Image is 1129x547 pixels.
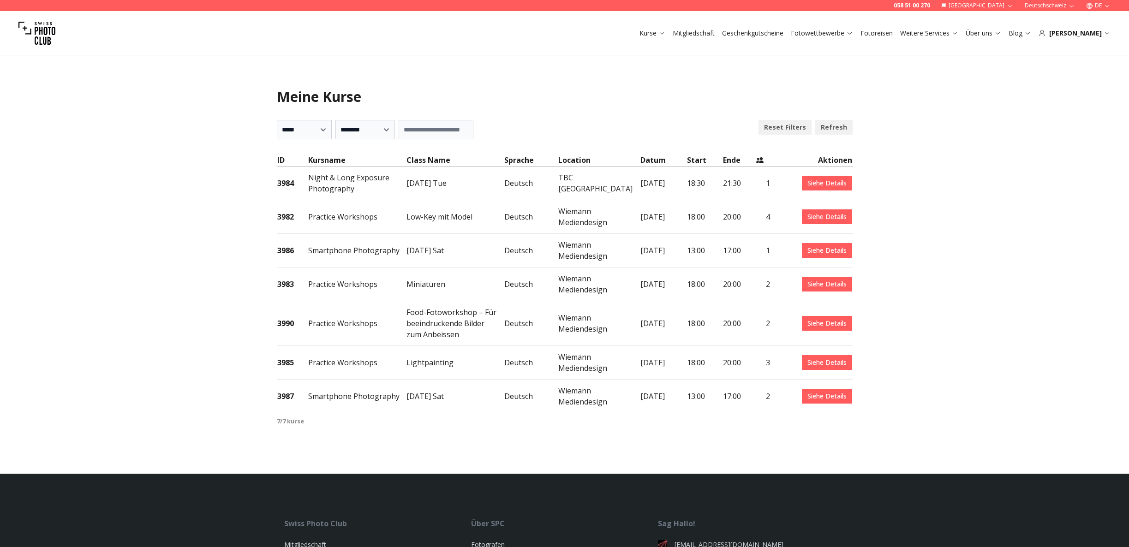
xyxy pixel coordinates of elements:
td: 20:00 [723,200,756,234]
td: 3984 [277,166,308,200]
button: Fotowettbewerbe [787,27,857,40]
th: Sprache [504,154,558,166]
th: Ende [723,154,756,166]
td: [DATE] Tue [406,166,504,200]
td: Deutsch [504,346,558,380]
td: Deutsch [504,166,558,200]
td: 20:00 [723,301,756,346]
a: Kurse [639,29,665,38]
button: Über uns [962,27,1005,40]
a: Fotowettbewerbe [791,29,853,38]
td: Wiemann Mediendesign [558,346,639,380]
a: Blog [1009,29,1031,38]
td: [DATE] [640,166,687,200]
a: Weitere Services [900,29,958,38]
a: Geschenkgutscheine [722,29,783,38]
td: Practice Workshops [308,346,406,380]
td: 1 [756,166,771,200]
td: Wiemann Mediendesign [558,268,639,301]
th: Location [558,154,639,166]
td: 4 [756,200,771,234]
img: Swiss photo club [18,15,55,52]
td: [DATE] Sat [406,380,504,413]
td: 3982 [277,200,308,234]
td: [DATE] [640,200,687,234]
td: Practice Workshops [308,301,406,346]
button: Geschenkgutscheine [718,27,787,40]
td: Deutsch [504,234,558,268]
a: Fotoreisen [860,29,893,38]
td: Deutsch [504,268,558,301]
a: Siehe Details [802,277,852,291]
td: Food-Fotoworkshop – Für beeindruckende Bilder zum Anbeissen [406,301,504,346]
a: Siehe Details [802,355,852,370]
td: Wiemann Mediendesign [558,234,639,268]
td: [DATE] [640,234,687,268]
button: Refresh [815,120,853,135]
td: 2 [756,268,771,301]
td: [DATE] Sat [406,234,504,268]
b: 7 / 7 kurse [277,417,304,425]
td: Smartphone Photography [308,234,406,268]
td: 3986 [277,234,308,268]
th: Start [687,154,723,166]
td: Practice Workshops [308,268,406,301]
div: Über SPC [471,518,658,529]
td: Lightpainting [406,346,504,380]
b: Reset Filters [764,123,806,132]
b: Refresh [821,123,847,132]
a: Siehe Details [802,176,852,190]
a: Über uns [966,29,1001,38]
td: 17:00 [723,234,756,268]
td: 18:00 [687,301,723,346]
td: 13:00 [687,380,723,413]
a: Mitgliedschaft [673,29,715,38]
th: Class Name [406,154,504,166]
td: [DATE] [640,268,687,301]
td: 21:30 [723,166,756,200]
a: Siehe Details [802,389,852,404]
button: Fotoreisen [857,27,896,40]
a: Siehe Details [802,243,852,258]
th: Kursname [308,154,406,166]
td: 3 [756,346,771,380]
div: Swiss Photo Club [284,518,471,529]
td: 13:00 [687,234,723,268]
button: Weitere Services [896,27,962,40]
td: Deutsch [504,380,558,413]
div: Sag Hallo! [658,518,845,529]
td: 20:00 [723,268,756,301]
td: 3983 [277,268,308,301]
td: 18:30 [687,166,723,200]
button: Reset Filters [759,120,812,135]
a: Siehe Details [802,316,852,331]
td: Deutsch [504,200,558,234]
td: Wiemann Mediendesign [558,380,639,413]
th: Aktionen [771,154,852,166]
button: Mitgliedschaft [669,27,718,40]
td: Wiemann Mediendesign [558,301,639,346]
button: Blog [1005,27,1035,40]
td: 3990 [277,301,308,346]
td: Miniaturen [406,268,504,301]
td: TBC [GEOGRAPHIC_DATA] [558,166,639,200]
td: 18:00 [687,346,723,380]
h1: Meine Kurse [277,89,853,105]
td: Smartphone Photography [308,380,406,413]
td: 3987 [277,380,308,413]
td: 2 [756,301,771,346]
button: Kurse [636,27,669,40]
a: Siehe Details [802,209,852,224]
th: Datum [640,154,687,166]
td: 3985 [277,346,308,380]
td: Deutsch [504,301,558,346]
td: 20:00 [723,346,756,380]
td: 17:00 [723,380,756,413]
td: [DATE] [640,301,687,346]
td: Wiemann Mediendesign [558,200,639,234]
th: ID [277,154,308,166]
td: 1 [756,234,771,268]
td: [DATE] [640,346,687,380]
a: 058 51 00 270 [894,2,930,9]
div: [PERSON_NAME] [1039,29,1111,38]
